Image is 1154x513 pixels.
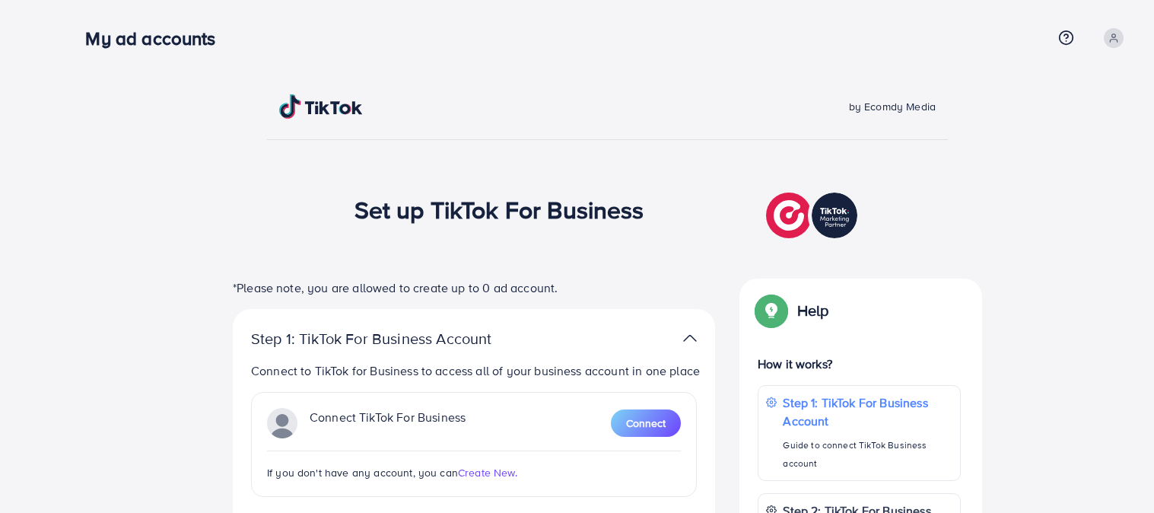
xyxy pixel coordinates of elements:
[758,355,961,373] p: How it works?
[783,436,952,473] p: Guide to connect TikTok Business account
[758,297,785,324] img: Popup guide
[683,327,697,349] img: TikTok partner
[233,279,715,297] p: *Please note, you are allowed to create up to 0 ad account.
[797,301,829,320] p: Help
[849,99,936,114] span: by Ecomdy Media
[85,27,227,49] h3: My ad accounts
[251,330,540,348] p: Step 1: TikTok For Business Account
[783,394,952,430] p: Step 1: TikTok For Business Account
[766,189,861,242] img: TikTok partner
[354,195,644,224] h1: Set up TikTok For Business
[279,94,363,119] img: TikTok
